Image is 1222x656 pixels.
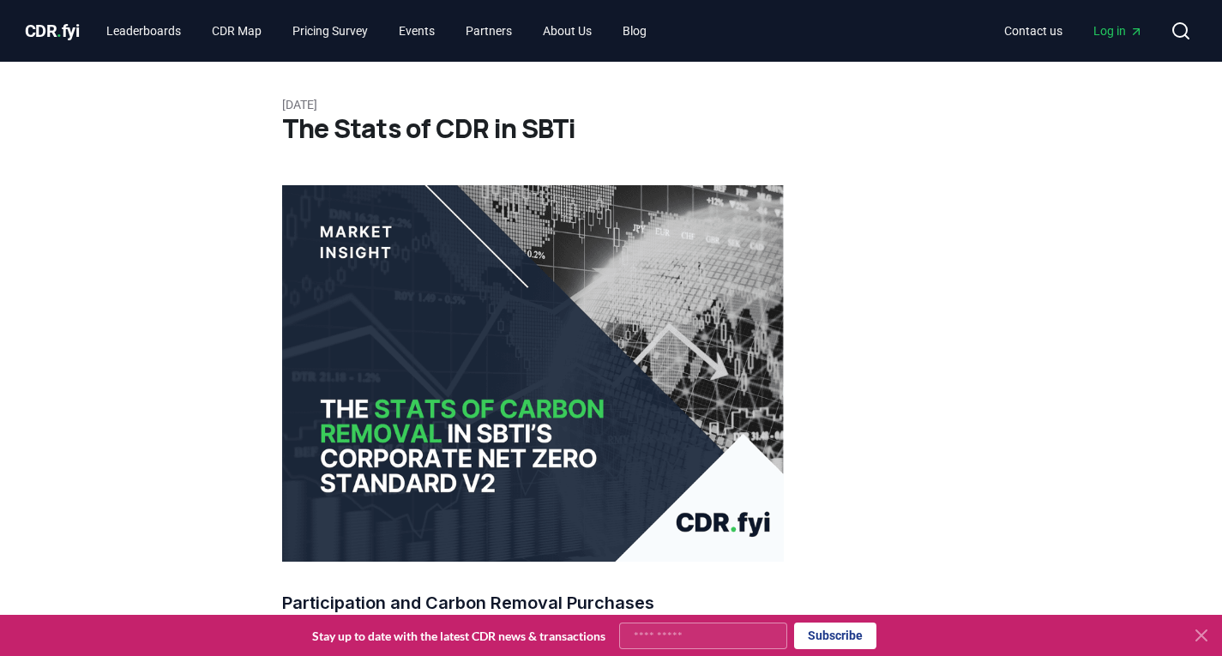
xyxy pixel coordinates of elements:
span: Log in [1093,22,1143,39]
a: CDR Map [198,15,275,46]
h3: Participation and Carbon Removal Purchases [282,589,784,617]
a: CDR.fyi [25,19,80,43]
h1: The Stats of CDR in SBTi [282,113,941,144]
a: Blog [609,15,660,46]
a: About Us [529,15,605,46]
nav: Main [990,15,1157,46]
p: [DATE] [282,96,941,113]
span: CDR fyi [25,21,80,41]
a: Log in [1080,15,1157,46]
span: . [57,21,62,41]
a: Leaderboards [93,15,195,46]
img: blog post image [282,185,784,562]
a: Partners [452,15,526,46]
a: Pricing Survey [279,15,382,46]
a: Events [385,15,448,46]
a: Contact us [990,15,1076,46]
nav: Main [93,15,660,46]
